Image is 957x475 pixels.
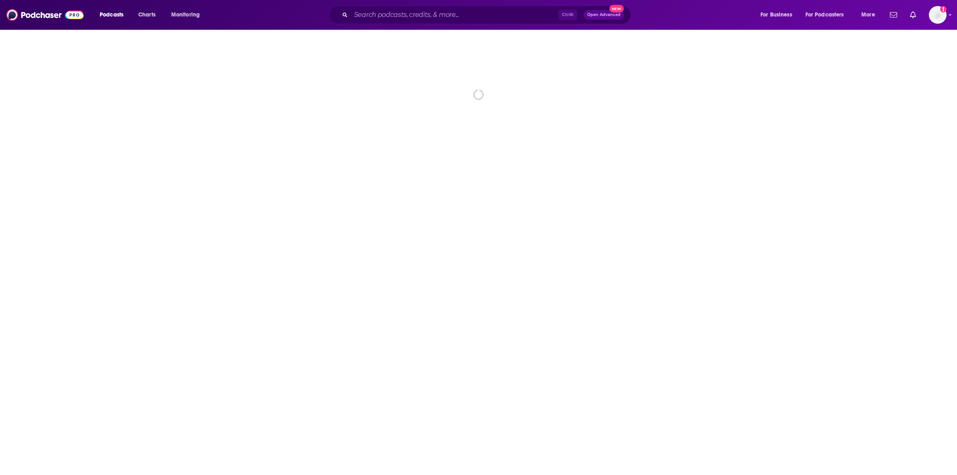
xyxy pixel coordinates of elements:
[940,6,947,12] svg: Add a profile image
[351,8,558,21] input: Search podcasts, credits, & more...
[171,9,200,21] span: Monitoring
[6,7,84,23] img: Podchaser - Follow, Share and Rate Podcasts
[138,9,156,21] span: Charts
[929,6,947,24] button: Show profile menu
[760,9,792,21] span: For Business
[929,6,947,24] img: User Profile
[861,9,875,21] span: More
[336,6,639,24] div: Search podcasts, credits, & more...
[584,10,624,20] button: Open AdvancedNew
[100,9,123,21] span: Podcasts
[929,6,947,24] span: Logged in as mcastricone
[755,8,802,21] button: open menu
[133,8,160,21] a: Charts
[166,8,210,21] button: open menu
[856,8,885,21] button: open menu
[558,10,577,20] span: Ctrl K
[805,9,844,21] span: For Podcasters
[587,13,621,17] span: Open Advanced
[94,8,134,21] button: open menu
[907,8,919,22] a: Show notifications dropdown
[887,8,900,22] a: Show notifications dropdown
[609,5,624,12] span: New
[800,8,856,21] button: open menu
